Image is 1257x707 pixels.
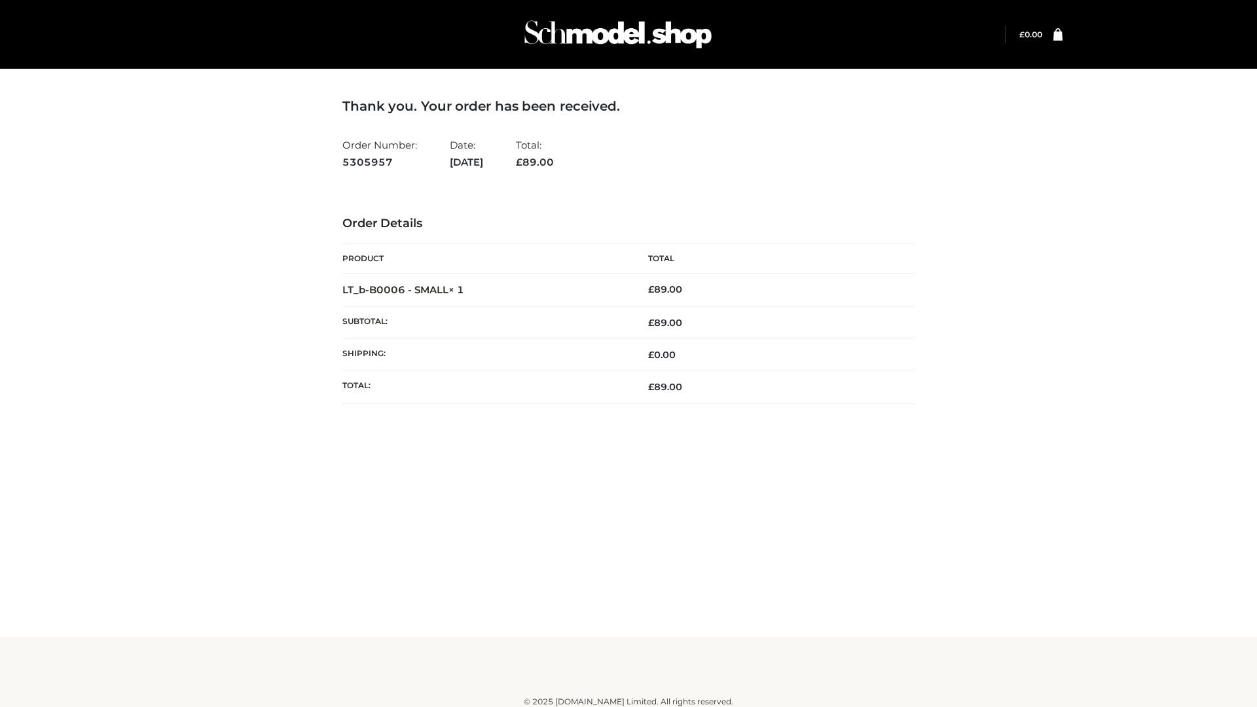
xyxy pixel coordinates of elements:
strong: 5305957 [342,154,417,171]
span: 89.00 [516,156,554,168]
strong: LT_b-B0006 - SMALL [342,283,464,296]
span: £ [1019,29,1025,39]
a: £0.00 [1019,29,1042,39]
strong: × 1 [448,283,464,296]
img: Schmodel Admin 964 [520,9,716,60]
li: Total: [516,134,554,173]
span: £ [648,317,654,329]
span: £ [648,349,654,361]
h3: Thank you. Your order has been received. [342,98,915,114]
span: £ [648,381,654,393]
bdi: 0.00 [1019,29,1042,39]
bdi: 0.00 [648,349,676,361]
li: Date: [450,134,483,173]
span: £ [516,156,522,168]
span: £ [648,283,654,295]
span: 89.00 [648,381,682,393]
bdi: 89.00 [648,283,682,295]
span: 89.00 [648,317,682,329]
th: Subtotal: [342,306,628,338]
th: Shipping: [342,339,628,371]
th: Product [342,244,628,274]
strong: [DATE] [450,154,483,171]
th: Total [628,244,915,274]
li: Order Number: [342,134,417,173]
th: Total: [342,371,628,403]
h3: Order Details [342,217,915,231]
